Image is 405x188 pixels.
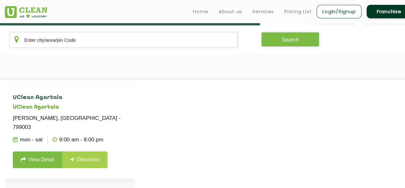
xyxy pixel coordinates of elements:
p: 9:00 AM - 8:00 PM [53,135,103,144]
a: Pricing List [284,8,312,15]
a: Login/Signup [317,5,361,18]
img: UClean Laundry and Dry Cleaning [5,6,47,18]
input: Enter city/area/pin Code [10,32,237,48]
h5: UClean Agartala [13,104,127,111]
p: [PERSON_NAME], [GEOGRAPHIC_DATA] - 799003 [13,114,127,132]
a: Directions [62,151,108,168]
button: Search [261,32,320,47]
p: Mon - Sat [13,135,43,144]
h4: UClean Agartala [13,94,127,101]
a: About us [219,8,242,15]
a: Services [252,8,274,15]
a: View Detail [13,151,62,168]
a: Home [193,8,208,15]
